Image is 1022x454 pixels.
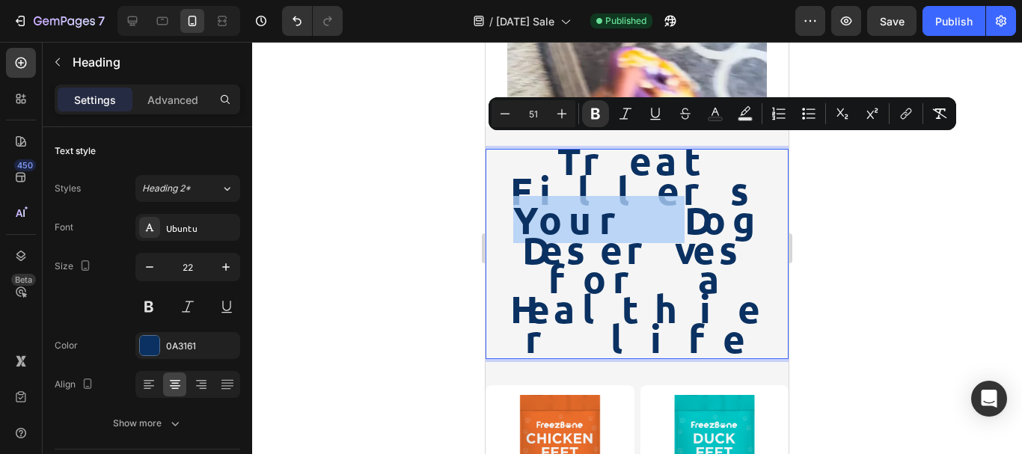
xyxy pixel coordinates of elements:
[971,381,1007,417] div: Open Intercom Messenger
[496,13,554,29] span: [DATE] Sale
[74,92,116,108] p: Settings
[147,92,198,108] p: Advanced
[922,6,985,36] button: Publish
[11,274,36,286] div: Beta
[935,13,973,29] div: Publish
[55,221,73,234] div: Font
[55,182,81,195] div: Styles
[14,159,36,171] div: 450
[55,257,94,277] div: Size
[55,375,97,395] div: Align
[55,339,78,352] div: Color
[55,144,96,158] div: Text style
[489,13,493,29] span: /
[282,6,343,36] div: Undo/Redo
[489,97,956,130] div: Editor contextual toolbar
[6,6,111,36] button: 7
[73,53,234,71] p: Heading
[98,12,105,30] p: 7
[867,6,917,36] button: Save
[135,175,240,202] button: Heading 2*
[486,42,789,454] iframe: Design area
[113,416,183,431] div: Show more
[166,340,236,353] div: 0A3161
[55,410,240,437] button: Show more
[880,15,905,28] span: Save
[142,182,191,195] span: Heading 2*
[605,14,646,28] span: Published
[166,221,236,235] div: Ubuntu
